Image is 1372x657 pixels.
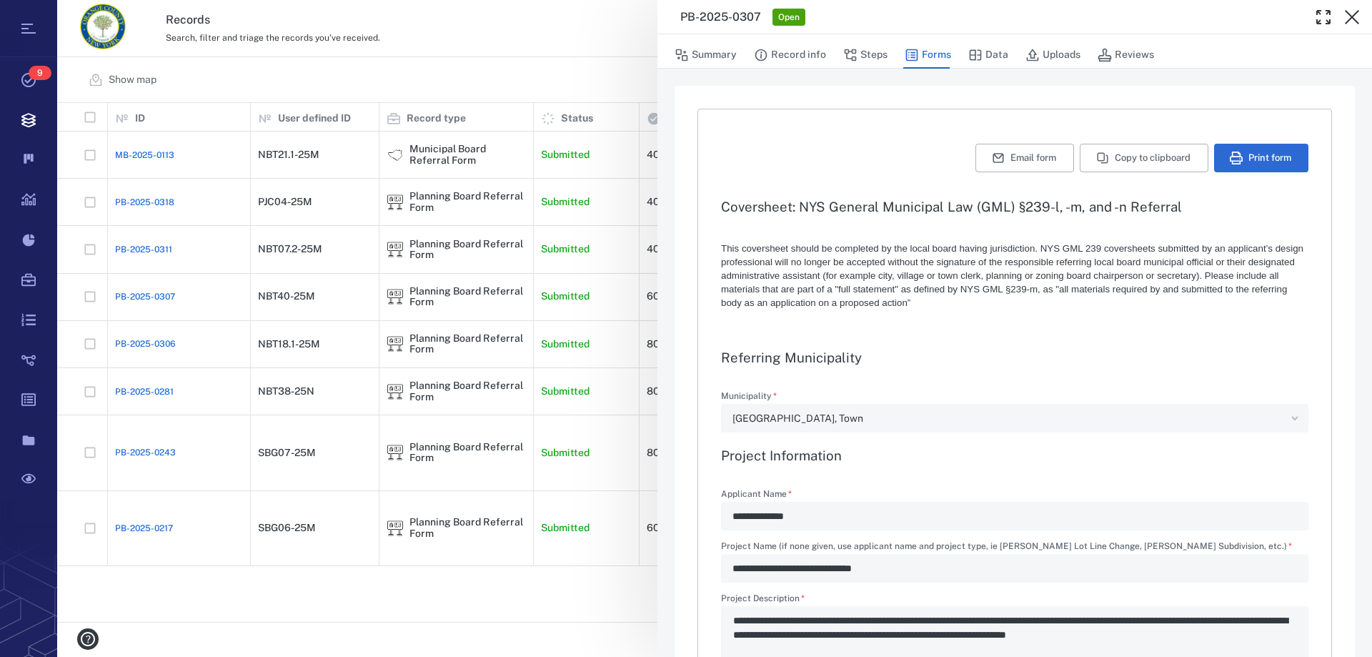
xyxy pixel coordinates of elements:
[905,41,951,69] button: Forms
[721,594,1308,606] label: Project Description
[1309,3,1338,31] button: Toggle Fullscreen
[32,10,61,23] span: Help
[775,11,802,24] span: Open
[721,542,1308,554] label: Project Name (if none given, use applicant name and project type, ie [PERSON_NAME] Lot Line Chang...
[721,447,1308,464] h3: Project Information
[721,554,1308,583] div: Project Name (if none given, use applicant name and project type, ie Smith Lot Line Change, Jones...
[1214,144,1308,172] button: Print form
[721,404,1308,433] div: Municipality
[721,198,1308,215] h3: Coversheet: NYS General Municipal Law (GML) §239-l, -m, and -n Referral
[29,66,51,80] span: 9
[680,9,761,26] h3: PB-2025-0307
[1098,41,1154,69] button: Reviews
[721,243,1303,308] span: This coversheet should be completed by the local board having jurisdiction. NYS GML 239 covershee...
[732,410,1286,427] div: [GEOGRAPHIC_DATA], Town
[1025,41,1080,69] button: Uploads
[721,490,1308,502] label: Applicant Name
[975,144,1074,172] button: Email form
[1080,144,1208,172] button: Copy to clipboard
[721,392,1308,404] label: Municipality
[968,41,1008,69] button: Data
[1338,3,1366,31] button: Close
[721,502,1308,530] div: Applicant Name
[675,41,737,69] button: Summary
[721,349,1308,366] h3: Referring Municipality
[754,41,826,69] button: Record info
[843,41,888,69] button: Steps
